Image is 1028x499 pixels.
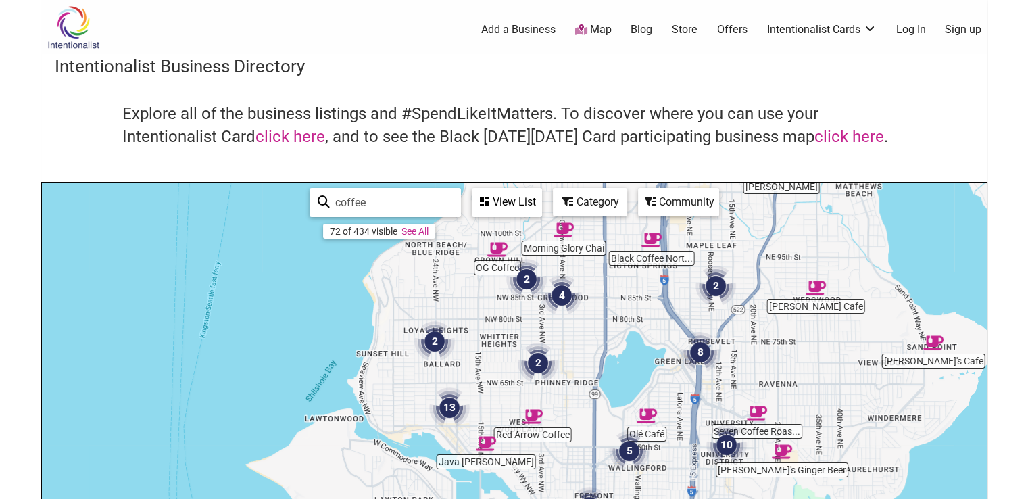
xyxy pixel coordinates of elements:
input: Type to find and filter... [330,189,453,216]
div: Morning Glory Chai [554,220,574,240]
div: Type to search and filter [310,188,461,217]
a: See All [401,226,429,237]
div: Black Coffee Northwest [641,230,662,250]
div: 2 [518,343,558,383]
div: Filter by category [553,188,627,216]
a: Log In [896,22,925,37]
div: 5 [609,431,650,471]
div: 2 [414,321,455,362]
div: 2 [506,259,547,300]
a: Blog [631,22,652,37]
a: Intentionalist Cards [767,22,877,37]
div: Java Jahn [476,433,496,454]
a: Map [574,22,611,38]
a: Add a Business [481,22,556,37]
div: Willy's Cafe [923,333,944,353]
div: 10 [706,425,747,465]
div: Community [639,189,718,215]
a: Sign up [945,22,981,37]
img: Intentionalist [41,5,105,49]
a: click here [814,127,884,146]
h4: Explore all of the business listings and #SpendLikeItMatters. To discover where you can use your ... [122,103,906,148]
div: OG Coffee [487,239,508,260]
div: 72 of 434 visible [330,226,397,237]
div: View List [473,189,541,215]
a: Store [672,22,697,37]
div: 2 [695,266,736,306]
div: Category [554,189,626,215]
div: 4 [541,275,582,316]
div: 13 [429,387,470,428]
a: Offers [717,22,748,37]
div: Filter by Community [638,188,719,216]
div: Rachel's Ginger Beer [772,442,792,462]
div: See a list of the visible businesses [472,188,542,217]
a: click here [255,127,325,146]
div: Seven Coffee Roasters Market & Cafe [747,403,767,423]
div: Luu's Cafe [806,278,826,298]
div: Red Arrow Coffee [522,406,543,427]
div: 8 [680,332,720,373]
h3: Intentionalist Business Directory [55,54,974,78]
div: Olé Café [637,406,657,426]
